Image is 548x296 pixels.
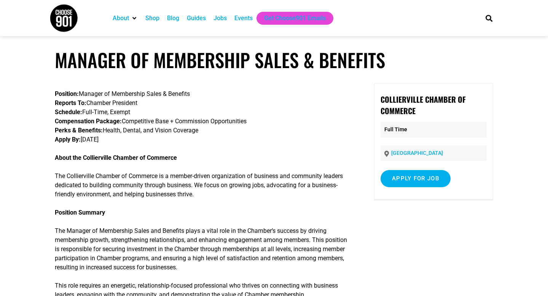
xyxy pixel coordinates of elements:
[55,118,122,125] strong: Compensation Package:
[109,12,473,25] nav: Main nav
[55,136,81,143] strong: Apply By:
[187,14,206,23] a: Guides
[55,172,352,199] p: The Collierville Chamber of Commerce is a member-driven organization of business and community le...
[55,49,493,71] h1: Manager of Membership Sales & Benefits
[234,14,253,23] a: Events
[391,150,443,156] a: [GEOGRAPHIC_DATA]
[381,170,451,187] input: Apply for job
[55,127,103,134] strong: Perks & Benefits:
[483,12,495,24] div: Search
[264,14,326,23] a: Get Choose901 Emails
[55,226,352,272] p: The Manager of Membership Sales and Benefits plays a vital role in the Chamber’s success by drivi...
[381,94,466,116] strong: Collierville Chamber of Commerce
[55,89,352,144] p: Manager of Membership Sales & Benefits Chamber President Full-Time, Exempt Competitive Base + Com...
[55,209,105,216] strong: Position Summary
[213,14,227,23] a: Jobs
[55,154,177,161] strong: About the Collierville Chamber of Commerce
[55,108,82,116] strong: Schedule:
[113,14,129,23] a: About
[109,12,142,25] div: About
[381,122,487,137] p: Full Time
[167,14,179,23] a: Blog
[55,99,86,107] strong: Reports To:
[55,90,79,97] strong: Position:
[145,14,159,23] a: Shop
